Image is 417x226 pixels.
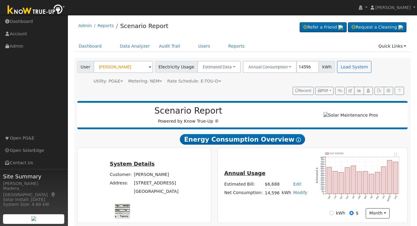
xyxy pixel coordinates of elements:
[315,87,334,95] button: PDF
[369,174,374,193] rect: onclick=""
[94,61,153,73] input: Select a User
[94,78,123,84] div: Utility: PG&E
[370,195,374,199] text: Apr
[320,163,324,165] text: 650
[154,41,185,52] a: Audit Trail
[320,177,324,179] text: 350
[357,171,362,193] rect: onclick=""
[336,210,345,216] label: kWh
[381,167,386,194] rect: onclick=""
[387,195,391,202] text: [DATE]
[74,41,107,52] a: Dashboard
[133,171,180,179] td: [PERSON_NAME]
[345,167,350,193] rect: onclick=""
[339,195,343,199] text: Nov
[318,89,329,93] span: PDF
[384,87,393,95] button: Settings
[393,162,398,194] rect: onclick=""
[223,180,264,189] td: Estimated Bill:
[116,211,136,218] a: Open this area in Google Maps (opens a new window)
[395,87,404,95] a: Help Link
[110,161,155,167] u: System Details
[83,106,293,116] h2: Scenario Report
[363,171,368,193] rect: onclick=""
[224,170,265,176] u: Annual Usage
[243,61,297,73] button: Annual Consumption
[345,195,349,199] text: Dec
[194,41,215,52] a: Users
[120,215,128,218] a: Terms (opens in new tab)
[346,87,355,95] button: Edit User
[375,5,411,10] span: [PERSON_NAME]
[223,189,264,197] td: Net Consumption:
[320,156,324,159] text: 800
[77,61,94,73] span: User
[358,195,361,199] text: Feb
[3,172,65,180] span: Site Summary
[78,23,92,28] a: Admin
[338,25,343,30] img: retrieve
[335,87,345,95] button: Generate Report Link
[116,211,136,218] img: Google
[375,172,380,194] rect: onclick=""
[128,78,162,84] div: Metering: NEM
[320,165,324,168] text: 600
[394,195,397,199] text: Aug
[320,188,324,190] text: 100
[296,137,301,142] i: Show Help
[319,61,335,73] span: kWh
[3,196,65,203] div: Solar Install: [DATE]
[364,87,373,95] button: Login As
[320,170,324,172] text: 500
[320,184,324,186] text: 200
[80,106,297,124] div: Powered by Know True-Up ®
[293,182,301,187] a: Edit
[349,211,354,215] input: $
[376,195,380,199] text: May
[5,3,68,17] img: Know True-Up
[109,171,133,179] td: Customer:
[333,171,338,194] rect: onclick=""
[3,201,65,208] div: System Size: 4.60 kW
[180,134,305,145] span: Energy Consumption Overview
[115,41,154,52] a: Data Analyzer
[398,25,403,30] img: retrieve
[366,208,390,218] button: month
[224,41,249,52] a: Reports
[109,179,133,187] td: Address:
[394,152,397,155] text: 
[320,179,324,181] text: 300
[133,179,180,187] td: [STREET_ADDRESS]
[281,189,292,197] td: kWh
[374,41,411,52] a: Quick Links
[333,195,337,199] text: Oct
[320,161,324,163] text: 700
[387,160,392,194] rect: onclick=""
[320,181,324,183] text: 250
[316,168,318,183] text: Estimated $
[3,185,65,198] div: Madera, [GEOGRAPHIC_DATA]
[327,167,332,194] rect: onclick=""
[320,186,324,188] text: 150
[348,22,406,33] a: Request a Cleaning
[167,79,221,83] span: Alias: None
[352,195,355,199] text: Jan
[364,195,367,199] text: Mar
[323,193,324,195] text: 0
[293,87,314,95] button: Recent
[374,87,384,95] button: Export Interval Data
[329,211,334,215] input: kWh
[382,195,385,199] text: Jun
[3,180,65,187] div: [PERSON_NAME]
[339,172,344,194] rect: onclick=""
[264,189,281,197] td: 14,596
[351,166,356,194] rect: onclick=""
[51,192,56,197] a: Map
[337,61,371,73] button: Load System
[320,168,324,170] text: 550
[320,174,324,177] text: 400
[31,216,36,221] img: retrieve
[322,190,324,192] text: 50
[293,190,307,195] a: Modify
[197,61,241,73] button: Estimated Data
